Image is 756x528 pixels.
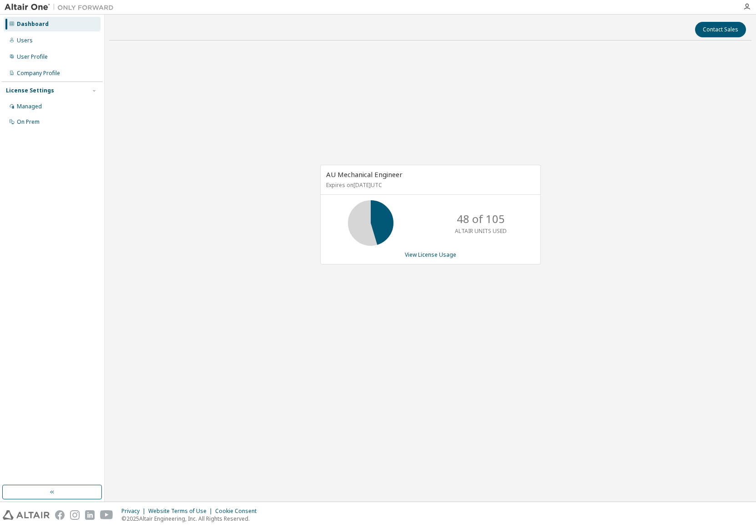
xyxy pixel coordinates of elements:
[17,70,60,77] div: Company Profile
[405,251,456,259] a: View License Usage
[55,510,65,520] img: facebook.svg
[121,508,148,515] div: Privacy
[695,22,746,37] button: Contact Sales
[215,508,262,515] div: Cookie Consent
[17,37,33,44] div: Users
[148,508,215,515] div: Website Terms of Use
[455,227,507,235] p: ALTAIR UNITS USED
[17,118,40,126] div: On Prem
[85,510,95,520] img: linkedin.svg
[326,170,403,179] span: AU Mechanical Engineer
[17,103,42,110] div: Managed
[70,510,80,520] img: instagram.svg
[457,211,505,227] p: 48 of 105
[3,510,50,520] img: altair_logo.svg
[17,20,49,28] div: Dashboard
[100,510,113,520] img: youtube.svg
[121,515,262,523] p: © 2025 Altair Engineering, Inc. All Rights Reserved.
[17,53,48,61] div: User Profile
[6,87,54,94] div: License Settings
[326,181,533,189] p: Expires on [DATE] UTC
[5,3,118,12] img: Altair One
